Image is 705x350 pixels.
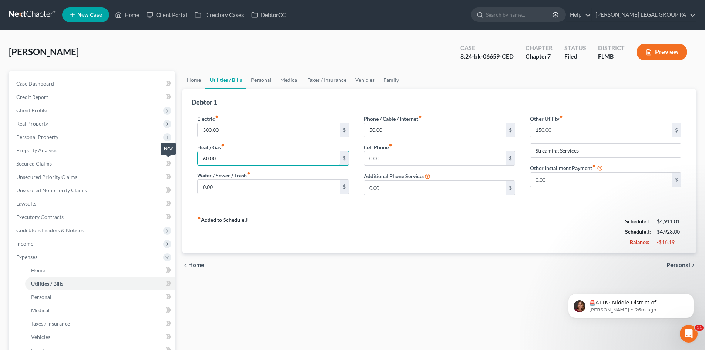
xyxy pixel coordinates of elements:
a: Home [182,71,205,89]
label: Phone / Cable / Internet [364,115,422,123]
label: Cell Phone [364,143,392,151]
input: Specify... [530,144,681,158]
span: Real Property [16,120,48,127]
div: Chapter [526,52,553,61]
a: Vehicles [351,71,379,89]
button: Personal chevron_right [667,262,696,268]
span: Utilities / Bills [31,280,63,287]
span: Home [31,267,45,273]
div: Debtor 1 [191,98,217,107]
div: $ [340,123,349,137]
input: -- [198,180,339,194]
input: -- [530,173,672,187]
a: Medical [276,71,303,89]
div: $ [672,123,681,137]
span: Medical [31,307,50,313]
label: Additional Phone Services [364,171,430,180]
a: Vehicles [25,330,175,344]
span: New Case [77,12,102,18]
div: Status [564,44,586,52]
div: $ [340,151,349,166]
i: fiber_manual_record [418,115,422,119]
span: Taxes / Insurance [31,320,70,327]
div: New [161,143,176,155]
i: fiber_manual_record [221,143,225,147]
a: Directory Cases [191,8,248,21]
div: Filed [564,52,586,61]
strong: Added to Schedule J [197,216,248,247]
div: $4,911.81 [657,218,681,225]
div: $ [506,181,515,195]
a: Personal [246,71,276,89]
a: Case Dashboard [10,77,175,90]
a: Credit Report [10,90,175,104]
div: FLMB [598,52,625,61]
a: Personal [25,290,175,304]
div: Chapter [526,44,553,52]
div: $ [506,151,515,166]
a: Secured Claims [10,157,175,170]
strong: Balance: [630,239,649,245]
label: Heat / Gas [197,143,225,151]
span: Unsecured Priority Claims [16,174,77,180]
a: Unsecured Nonpriority Claims [10,184,175,197]
input: -- [530,123,672,137]
button: Preview [637,44,687,60]
span: Credit Report [16,94,48,100]
a: Taxes / Insurance [25,317,175,330]
span: [PERSON_NAME] [9,46,79,57]
label: Other Utility [530,115,563,123]
a: Medical [25,304,175,317]
span: Personal [667,262,690,268]
input: -- [364,151,506,166]
label: Other Installment Payment [530,164,596,172]
input: Search by name... [486,8,554,21]
span: Property Analysis [16,147,57,153]
a: Home [25,264,175,277]
a: Client Portal [143,8,191,21]
a: DebtorCC [248,8,289,21]
div: $ [506,123,515,137]
i: chevron_right [690,262,696,268]
span: Vehicles [31,334,50,340]
span: Lawsuits [16,200,36,207]
a: Executory Contracts [10,210,175,224]
div: District [598,44,625,52]
span: 7 [547,53,551,60]
span: Secured Claims [16,160,52,167]
div: Case [460,44,514,52]
span: Expenses [16,254,37,260]
span: 11 [695,325,704,331]
span: Income [16,240,33,247]
a: Property Analysis [10,144,175,157]
a: [PERSON_NAME] LEGAL GROUP PA [592,8,696,21]
a: Taxes / Insurance [303,71,351,89]
strong: Schedule I: [625,218,650,224]
i: fiber_manual_record [592,164,596,168]
i: chevron_left [182,262,188,268]
label: Electric [197,115,219,123]
div: $4,928.00 [657,228,681,236]
span: Personal [31,294,51,300]
div: 8:24-bk-06659-CED [460,52,514,61]
span: Unsecured Nonpriority Claims [16,187,87,193]
i: fiber_manual_record [247,171,251,175]
div: $ [340,180,349,194]
a: Utilities / Bills [25,277,175,290]
a: Help [566,8,591,21]
span: Case Dashboard [16,80,54,87]
strong: Schedule J: [625,229,651,235]
a: Family [379,71,403,89]
i: fiber_manual_record [389,143,392,147]
i: fiber_manual_record [559,115,563,119]
span: Home [188,262,204,268]
i: fiber_manual_record [215,115,219,119]
input: -- [198,123,339,137]
label: Water / Sewer / Trash [197,171,251,179]
i: fiber_manual_record [197,216,201,220]
a: Home [111,8,143,21]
